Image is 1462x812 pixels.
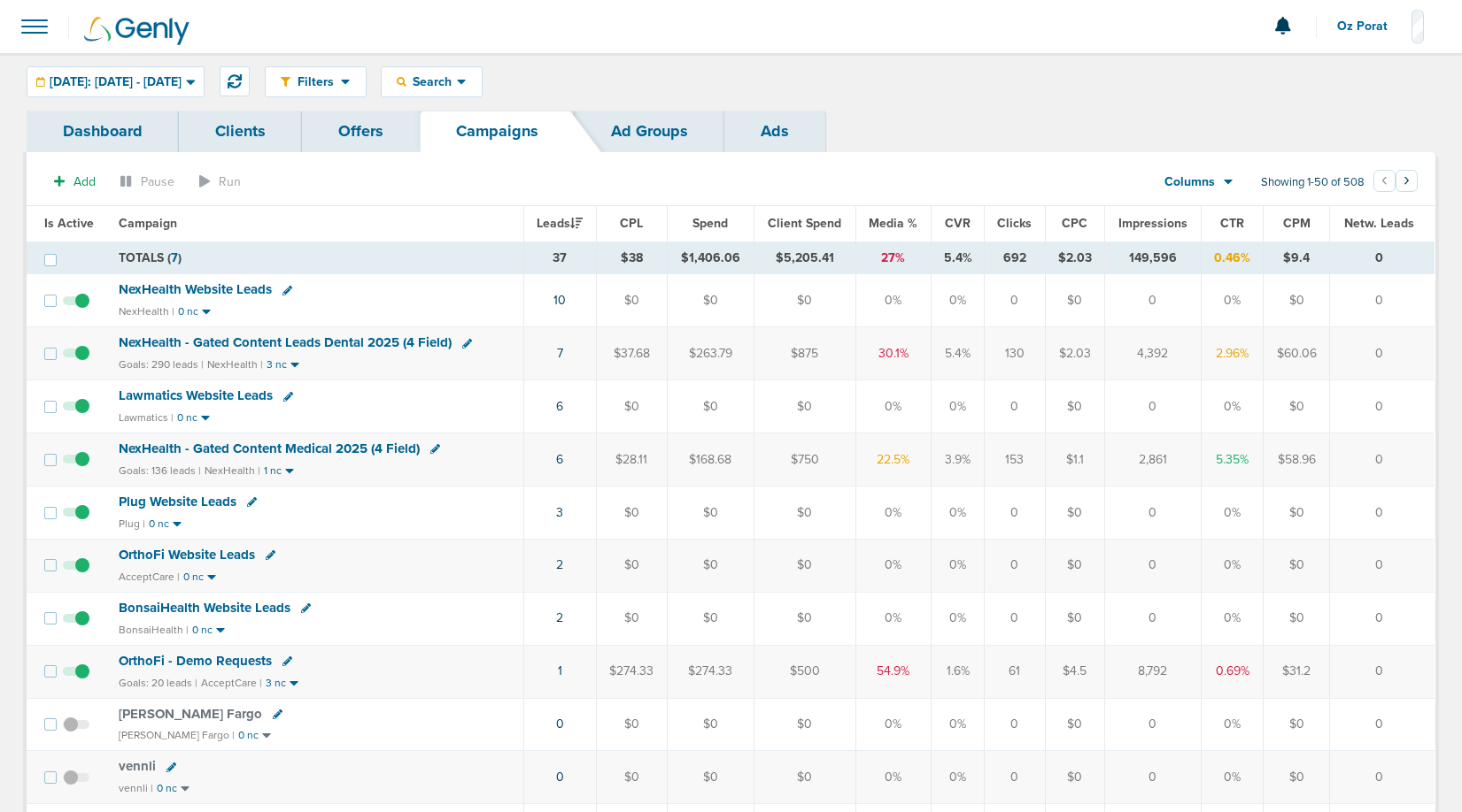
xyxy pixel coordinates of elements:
td: 2,861 [1104,433,1202,486]
td: $168.68 [667,433,754,486]
td: 0 [1329,327,1435,380]
a: 6 [556,399,563,414]
span: Search [406,74,457,89]
td: $0 [667,380,754,433]
td: $38 [596,241,667,274]
td: $0 [1045,486,1104,539]
td: $0 [667,698,754,751]
td: 0% [855,592,931,645]
td: 0% [855,698,931,751]
td: $58.96 [1264,433,1330,486]
td: 0 [1104,274,1202,327]
td: $0 [1045,274,1104,327]
td: $274.33 [667,645,754,698]
td: 0.69% [1202,645,1264,698]
td: 0 [1104,592,1202,645]
td: 0% [855,380,931,433]
td: 0 [985,380,1045,433]
span: CTR [1220,216,1244,231]
td: 0 [1329,433,1435,486]
td: $0 [596,592,667,645]
small: Goals: 136 leads | [119,464,201,478]
img: Genly [84,17,190,45]
small: 1 nc [264,464,282,478]
td: 0 [985,539,1045,592]
small: 3 nc [267,358,287,372]
span: Add [73,174,96,189]
td: 37 [523,241,596,274]
a: 2 [556,610,563,625]
small: Goals: 290 leads | [119,358,204,372]
span: [PERSON_NAME] Fargo [119,706,262,722]
td: 0 [1329,380,1435,433]
span: CVR [945,216,971,231]
td: $0 [1045,380,1104,433]
td: 149,596 [1104,241,1202,274]
td: $0 [1045,751,1104,804]
span: Showing 1-50 of 508 [1261,175,1365,190]
span: Netw. Leads [1344,216,1414,231]
a: 0 [556,716,564,732]
td: 0 [1104,539,1202,592]
td: $4.5 [1045,645,1104,698]
span: NexHealth - Gated Content Leads Dental 2025 (4 Field) [119,334,452,350]
span: Columns [1164,173,1215,191]
td: $5,205.41 [754,241,855,274]
small: [PERSON_NAME] Fargo | [119,729,235,741]
td: $28.11 [596,433,667,486]
small: Goals: 20 leads | [119,677,197,690]
small: 0 nc [192,624,213,637]
small: NexHealth | [205,464,260,477]
td: 0% [1202,539,1264,592]
td: 0% [931,486,985,539]
td: 4,392 [1104,327,1202,380]
small: Lawmatics | [119,411,174,424]
td: 0% [931,751,985,804]
td: $0 [754,592,855,645]
td: $0 [1264,380,1330,433]
small: AcceptCare | [119,571,180,583]
span: Impressions [1118,216,1187,231]
td: 5.4% [931,327,985,380]
td: $0 [1045,592,1104,645]
a: 7 [557,346,563,361]
td: 0 [1104,380,1202,433]
td: 0 [985,486,1045,539]
td: $0 [1264,274,1330,327]
td: $0 [667,274,754,327]
span: NexHealth - Gated Content Medical 2025 (4 Field) [119,440,420,456]
td: $0 [596,274,667,327]
td: $0 [667,539,754,592]
ul: Pagination [1373,172,1418,194]
span: Clicks [997,216,1032,231]
td: $0 [1264,486,1330,539]
small: vennli | [119,782,153,794]
td: 8,792 [1104,645,1202,698]
td: 0% [1202,592,1264,645]
td: $0 [596,751,667,804]
td: 0% [1202,698,1264,751]
td: $0 [596,698,667,751]
td: $2.03 [1045,241,1104,274]
span: CPL [620,216,643,231]
td: 0 [1329,539,1435,592]
td: $0 [754,539,855,592]
span: Leads [537,216,583,231]
td: 0% [931,380,985,433]
td: 27% [855,241,931,274]
span: OrthoFi - Demo Requests [119,653,272,669]
td: 0% [1202,486,1264,539]
a: Clients [179,111,302,152]
td: 0 [1329,241,1435,274]
td: $0 [754,486,855,539]
td: 0% [931,539,985,592]
td: 61 [985,645,1045,698]
td: $0 [1045,698,1104,751]
td: 0 [985,698,1045,751]
td: $0 [754,274,855,327]
td: 0 [1104,486,1202,539]
td: 5.4% [931,241,985,274]
td: $875 [754,327,855,380]
small: NexHealth | [207,358,263,371]
a: Dashboard [27,111,179,152]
